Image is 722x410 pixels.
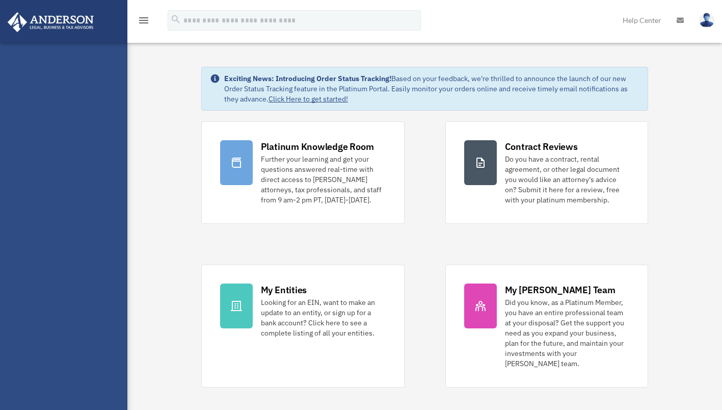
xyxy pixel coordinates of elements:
div: Platinum Knowledge Room [261,140,374,153]
a: Contract Reviews Do you have a contract, rental agreement, or other legal document you would like... [445,121,649,224]
div: Contract Reviews [505,140,578,153]
div: Based on your feedback, we're thrilled to announce the launch of our new Order Status Tracking fe... [224,73,640,104]
div: Do you have a contract, rental agreement, or other legal document you would like an attorney's ad... [505,154,630,205]
a: menu [138,18,150,27]
a: Platinum Knowledge Room Further your learning and get your questions answered real-time with dire... [201,121,405,224]
i: menu [138,14,150,27]
a: My Entities Looking for an EIN, want to make an update to an entity, or sign up for a bank accoun... [201,265,405,388]
div: Looking for an EIN, want to make an update to an entity, or sign up for a bank account? Click her... [261,297,386,338]
a: My [PERSON_NAME] Team Did you know, as a Platinum Member, you have an entire professional team at... [445,265,649,388]
strong: Exciting News: Introducing Order Status Tracking! [224,74,391,83]
div: Further your learning and get your questions answered real-time with direct access to [PERSON_NAM... [261,154,386,205]
a: Click Here to get started! [269,94,348,104]
div: My [PERSON_NAME] Team [505,284,616,296]
i: search [170,14,181,25]
div: Did you know, as a Platinum Member, you have an entire professional team at your disposal? Get th... [505,297,630,369]
img: Anderson Advisors Platinum Portal [5,12,97,32]
div: My Entities [261,284,307,296]
img: User Pic [699,13,714,28]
